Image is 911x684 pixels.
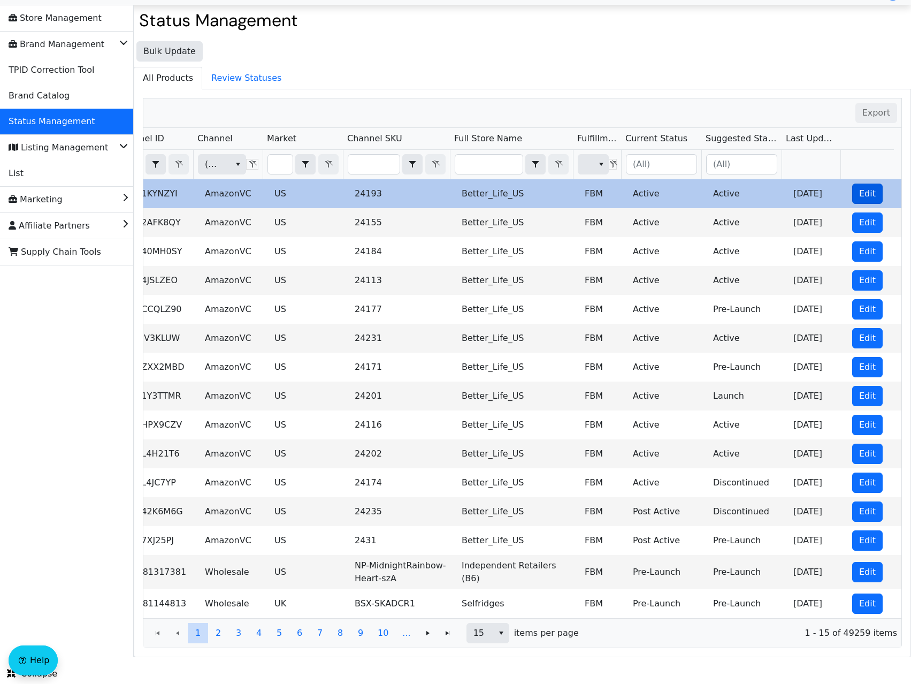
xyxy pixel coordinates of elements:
[789,179,848,208] td: [DATE]
[859,245,876,258] span: Edit
[629,468,709,497] td: Active
[587,627,897,640] span: 1 - 15 of 49259 items
[9,10,102,27] span: Store Management
[201,497,270,526] td: AmazonVC
[629,295,709,324] td: Active
[859,274,876,287] span: Edit
[859,419,876,431] span: Edit
[852,270,883,291] button: Edit
[193,150,263,179] th: Filter
[789,266,848,295] td: [DATE]
[146,154,166,174] span: Choose Operator
[580,555,629,589] td: FBM
[629,237,709,266] td: Active
[205,158,221,171] span: (All)
[621,150,701,179] th: Filter
[330,623,350,643] button: Page 8
[201,382,270,411] td: AmazonVC
[120,353,201,382] td: B06ZXX2MBD
[852,501,883,522] button: Edit
[270,468,350,497] td: US
[203,67,290,89] span: Review Statuses
[457,589,580,618] td: Selfridges
[216,627,221,640] span: 2
[859,361,876,374] span: Edit
[709,497,789,526] td: Discontinued
[270,266,350,295] td: US
[9,165,24,182] span: List
[859,505,876,518] span: Edit
[852,299,883,320] button: Edit
[580,439,629,468] td: FBM
[9,113,95,130] span: Status Management
[289,623,310,643] button: Page 6
[526,155,545,174] button: select
[580,179,629,208] td: FBM
[580,353,629,382] td: FBM
[277,627,282,640] span: 5
[139,10,906,31] h2: Status Management
[350,295,457,324] td: 24177
[197,132,233,145] span: Channel
[295,154,316,174] span: Choose Operator
[120,266,201,295] td: B004JSLZEO
[146,155,165,174] button: select
[629,526,709,555] td: Post Active
[201,237,270,266] td: AmazonVC
[789,589,848,618] td: [DATE]
[580,468,629,497] td: FBM
[580,497,629,526] td: FBM
[859,476,876,489] span: Edit
[350,439,457,468] td: 24202
[188,623,208,643] button: Page 1
[120,555,201,589] td: WH-81317381
[201,266,270,295] td: AmazonVC
[629,266,709,295] td: Active
[350,266,457,295] td: 24113
[457,324,580,353] td: Better_Life_US
[852,241,883,262] button: Edit
[9,36,104,53] span: Brand Management
[350,411,457,439] td: 24116
[859,447,876,460] span: Edit
[343,150,450,179] th: Filter
[789,237,848,266] td: [DATE]
[457,439,580,468] td: Better_Life_US
[350,237,457,266] td: 24184
[457,266,580,295] td: Better_Life_US
[350,468,457,497] td: 24174
[580,526,629,555] td: FBM
[270,439,350,468] td: US
[706,132,777,145] span: Suggested Status
[350,526,457,555] td: 2431
[852,328,883,348] button: Edit
[514,627,579,640] span: items per page
[457,382,580,411] td: Better_Life_US
[9,139,108,156] span: Listing Management
[709,237,789,266] td: Active
[789,497,848,526] td: [DATE]
[7,667,57,680] span: Collapse
[707,155,777,174] input: (All)
[348,155,400,174] input: Filter
[120,208,201,237] td: B002AFK8QY
[789,555,848,589] td: [DATE]
[457,353,580,382] td: Better_Life_US
[789,526,848,555] td: [DATE]
[297,627,302,640] span: 6
[230,155,246,174] button: select
[859,534,876,547] span: Edit
[350,497,457,526] td: 24235
[580,324,629,353] td: FBM
[143,45,196,58] span: Bulk Update
[120,468,201,497] td: B07L4JC7YP
[709,439,789,468] td: Active
[859,332,876,345] span: Edit
[269,623,289,643] button: Page 5
[350,353,457,382] td: 24171
[457,468,580,497] td: Better_Life_US
[573,150,621,179] th: Filter
[201,411,270,439] td: AmazonVC
[267,132,296,145] span: Market
[120,237,201,266] td: B0040MH0SY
